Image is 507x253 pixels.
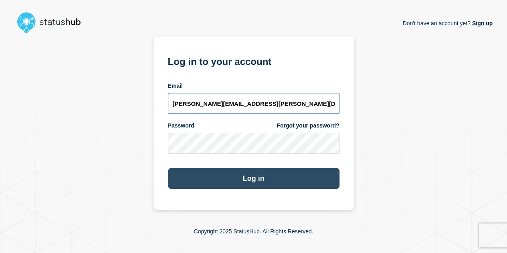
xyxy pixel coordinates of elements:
[402,14,493,33] p: Don't have an account yet?
[194,228,313,235] p: Copyright 2025 StatusHub. All Rights Reserved.
[168,168,339,189] button: Log in
[168,133,339,154] input: password input
[14,10,91,35] img: StatusHub logo
[471,20,493,26] a: Sign up
[168,122,194,130] span: Password
[168,53,339,68] h1: Log in to your account
[277,122,339,130] a: Forgot your password?
[168,93,339,114] input: email input
[168,82,183,90] span: Email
